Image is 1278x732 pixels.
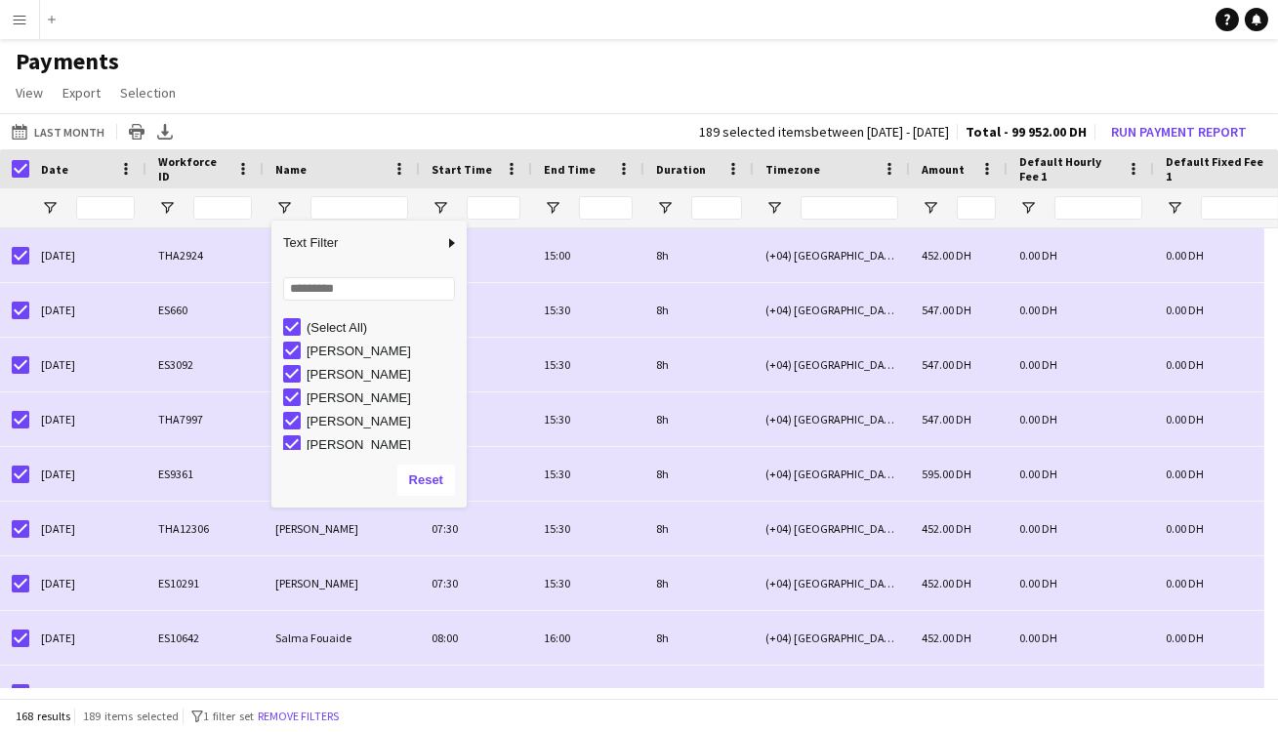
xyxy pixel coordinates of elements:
[83,709,179,723] span: 189 items selected
[1008,338,1154,391] div: 0.00 DH
[146,283,264,337] div: ES660
[1019,154,1119,183] span: Default Hourly Fee 1
[957,196,996,220] input: Amount Filter Input
[420,556,532,610] div: 07:30
[922,630,971,645] span: 452.00 DH
[922,412,971,427] span: 547.00 DH
[922,303,971,317] span: 547.00 DH
[275,685,358,700] span: [PERSON_NAME]
[8,80,51,105] a: View
[532,228,644,282] div: 15:00
[467,196,520,220] input: Start Time Filter Input
[55,80,108,105] a: Export
[203,709,254,723] span: 1 filter set
[275,630,351,645] span: Salma Fouaide
[275,199,293,217] button: Open Filter Menu
[644,502,754,555] div: 8h
[754,666,910,719] div: (+04) [GEOGRAPHIC_DATA]
[1166,154,1265,183] span: Default Fixed Fee 1
[41,199,59,217] button: Open Filter Menu
[146,392,264,446] div: THA7997
[29,392,146,446] div: [DATE]
[29,666,146,719] div: [DATE]
[29,283,146,337] div: [DATE]
[754,338,910,391] div: (+04) [GEOGRAPHIC_DATA]
[922,467,971,481] span: 595.00 DH
[532,283,644,337] div: 15:30
[307,344,461,358] div: [PERSON_NAME]
[754,283,910,337] div: (+04) [GEOGRAPHIC_DATA]
[1019,199,1037,217] button: Open Filter Menu
[922,357,971,372] span: 547.00 DH
[966,123,1087,141] span: Total - 99 952.00 DH
[532,502,644,555] div: 15:30
[146,666,264,719] div: THA2924
[544,162,596,177] span: End Time
[125,120,148,143] app-action-btn: Print
[432,162,492,177] span: Start Time
[146,556,264,610] div: ES10291
[699,126,949,139] div: 189 selected items between [DATE] - [DATE]
[41,162,68,177] span: Date
[922,248,971,263] span: 452.00 DH
[754,447,910,501] div: (+04) [GEOGRAPHIC_DATA]
[307,390,461,405] div: [PERSON_NAME]
[275,576,358,590] span: [PERSON_NAME]
[158,199,176,217] button: Open Filter Menu
[271,221,467,508] div: Column Filter
[29,556,146,610] div: [DATE]
[310,196,408,220] input: Name Filter Input
[532,611,644,665] div: 16:00
[644,228,754,282] div: 8h
[271,226,443,260] span: Text Filter
[922,521,971,536] span: 452.00 DH
[644,556,754,610] div: 8h
[644,283,754,337] div: 8h
[1008,392,1154,446] div: 0.00 DH
[146,228,264,282] div: THA2924
[420,447,532,501] div: 07:30
[656,162,706,177] span: Duration
[532,666,644,719] div: 15:00
[271,315,467,549] div: Filter List
[532,392,644,446] div: 15:30
[120,84,176,102] span: Selection
[532,447,644,501] div: 15:30
[307,437,461,452] div: [PERSON_NAME]
[158,154,228,183] span: Workforce ID
[307,414,461,428] div: [PERSON_NAME]
[544,199,561,217] button: Open Filter Menu
[275,521,358,536] span: [PERSON_NAME]
[76,196,135,220] input: Date Filter Input
[754,502,910,555] div: (+04) [GEOGRAPHIC_DATA]
[1166,199,1183,217] button: Open Filter Menu
[765,162,820,177] span: Timezone
[1008,666,1154,719] div: 0.00 DH
[656,199,674,217] button: Open Filter Menu
[420,338,532,391] div: 07:30
[765,199,783,217] button: Open Filter Menu
[922,576,971,590] span: 452.00 DH
[283,277,455,301] input: Search filter values
[420,228,532,282] div: 07:00
[420,502,532,555] div: 07:30
[922,162,965,177] span: Amount
[420,283,532,337] div: 07:30
[146,502,264,555] div: THA12306
[193,196,252,220] input: Workforce ID Filter Input
[146,338,264,391] div: ES3092
[532,556,644,610] div: 15:30
[1008,611,1154,665] div: 0.00 DH
[420,392,532,446] div: 07:30
[420,666,532,719] div: 07:00
[8,120,108,143] button: Last Month
[754,556,910,610] div: (+04) [GEOGRAPHIC_DATA]
[146,447,264,501] div: ES9361
[1008,447,1154,501] div: 0.00 DH
[29,228,146,282] div: [DATE]
[754,611,910,665] div: (+04) [GEOGRAPHIC_DATA]
[1008,228,1154,282] div: 0.00 DH
[644,392,754,446] div: 8h
[754,228,910,282] div: (+04) [GEOGRAPHIC_DATA]
[62,84,101,102] span: Export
